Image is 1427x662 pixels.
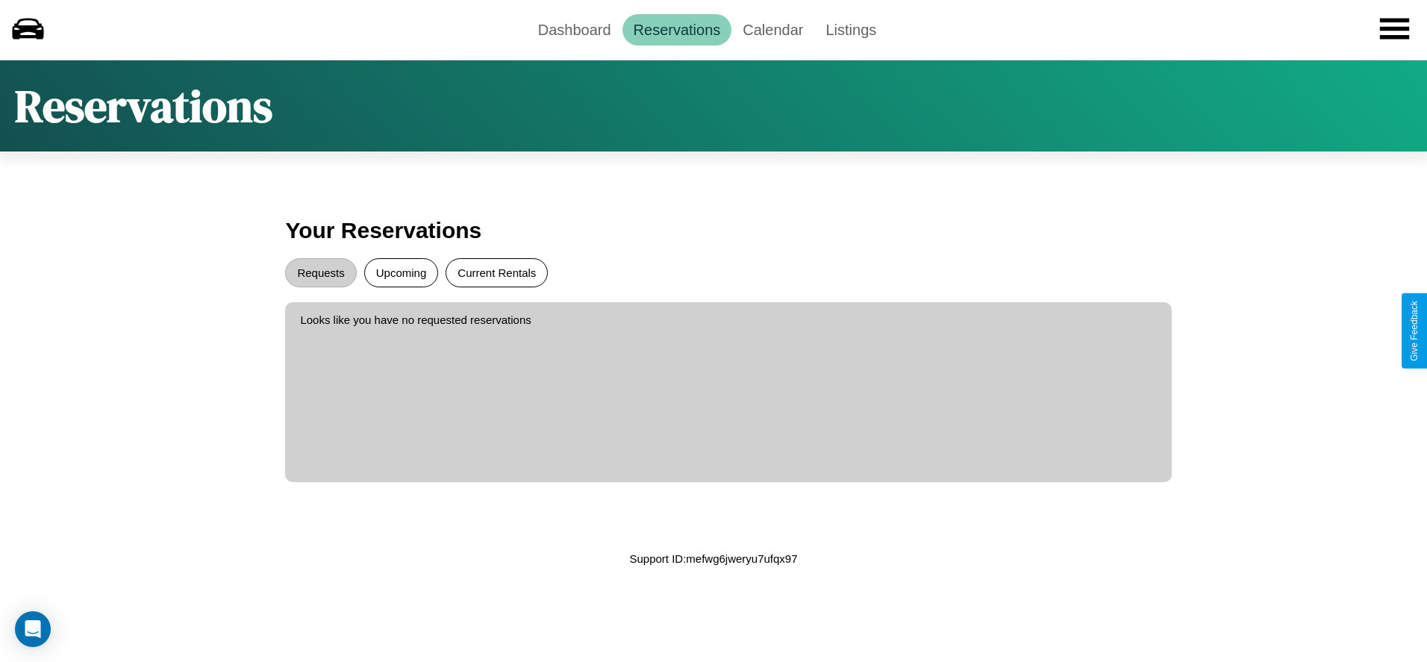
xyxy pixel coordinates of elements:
[629,549,797,569] p: Support ID: mefwg6jweryu7ufqx97
[814,14,887,46] a: Listings
[15,75,272,137] h1: Reservations
[446,258,548,287] button: Current Rentals
[15,611,51,647] div: Open Intercom Messenger
[285,210,1141,251] h3: Your Reservations
[300,310,1156,330] p: Looks like you have no requested reservations
[364,258,439,287] button: Upcoming
[527,14,622,46] a: Dashboard
[731,14,814,46] a: Calendar
[622,14,732,46] a: Reservations
[1409,301,1420,361] div: Give Feedback
[285,258,356,287] button: Requests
